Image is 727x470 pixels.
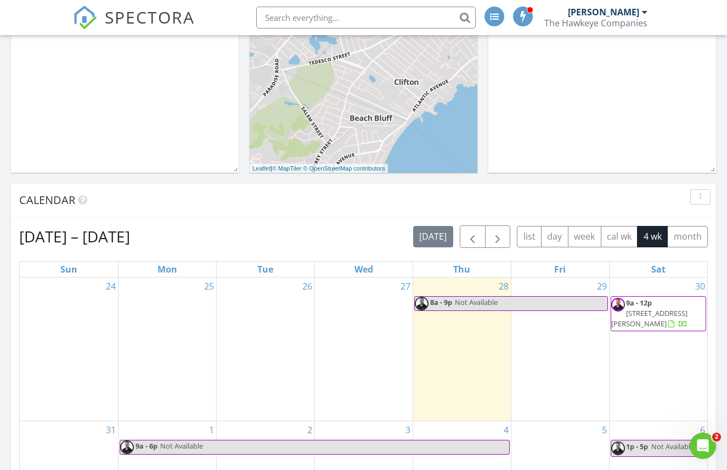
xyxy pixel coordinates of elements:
a: Go to August 30, 2025 [693,278,707,295]
a: Go to September 6, 2025 [698,421,707,439]
a: Tuesday [255,262,275,277]
a: 9a - 12p [STREET_ADDRESS][PERSON_NAME] [611,296,707,332]
h2: [DATE] – [DATE] [19,225,130,247]
a: © MapTiler [272,165,302,172]
button: 4 wk [637,226,668,247]
a: Go to August 29, 2025 [595,278,609,295]
button: [DATE] [413,226,453,247]
span: Not Available [455,297,498,307]
img: chris_new.png [611,441,625,455]
a: SPECTORA [73,15,195,38]
a: Go to August 27, 2025 [398,278,413,295]
button: list [517,226,542,247]
button: Next [485,225,511,248]
td: Go to August 25, 2025 [118,278,216,421]
a: Go to August 26, 2025 [300,278,314,295]
span: [STREET_ADDRESS][PERSON_NAME] [611,308,687,329]
a: Monday [155,262,179,277]
img: chris_new.png [611,298,625,312]
img: chris_new.png [120,440,134,454]
td: Go to August 27, 2025 [314,278,413,421]
a: Thursday [451,262,472,277]
a: Wednesday [352,262,375,277]
a: 9a - 12p [STREET_ADDRESS][PERSON_NAME] [611,298,687,329]
span: 8a - 9p [430,297,453,310]
td: Go to August 29, 2025 [511,278,609,421]
a: © OpenStreetMap contributors [303,165,385,172]
a: Go to September 5, 2025 [600,421,609,439]
td: Go to August 30, 2025 [609,278,707,421]
span: 1p - 5p [626,441,648,451]
span: Calendar [19,192,75,207]
td: Go to August 28, 2025 [413,278,511,421]
span: SPECTORA [105,5,195,29]
span: 9a - 6p [135,440,158,454]
img: The Best Home Inspection Software - Spectora [73,5,97,30]
span: Not Available [160,441,203,451]
a: Go to August 25, 2025 [202,278,216,295]
button: cal wk [601,226,638,247]
a: Go to August 31, 2025 [104,421,118,439]
a: Go to September 2, 2025 [305,421,314,439]
iframe: Intercom live chat [690,433,716,459]
span: 2 [712,433,721,441]
div: | [250,164,388,173]
span: 9a - 12p [626,298,652,308]
a: Saturday [649,262,668,277]
input: Search everything... [256,7,476,29]
td: Go to August 24, 2025 [20,278,118,421]
button: month [667,226,708,247]
a: Sunday [58,262,80,277]
td: Go to August 26, 2025 [216,278,314,421]
span: Not Available [651,441,694,451]
a: Friday [552,262,568,277]
a: Go to September 4, 2025 [501,421,511,439]
a: Go to August 24, 2025 [104,278,118,295]
button: week [568,226,601,247]
div: The Hawkeye Companies [544,18,647,29]
a: Leaflet [252,165,270,172]
a: Go to September 3, 2025 [403,421,413,439]
div: [PERSON_NAME] [568,7,639,18]
a: Go to September 1, 2025 [207,421,216,439]
button: Previous [460,225,486,248]
a: Go to August 28, 2025 [497,278,511,295]
img: chris_new.png [415,297,429,310]
button: day [541,226,568,247]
